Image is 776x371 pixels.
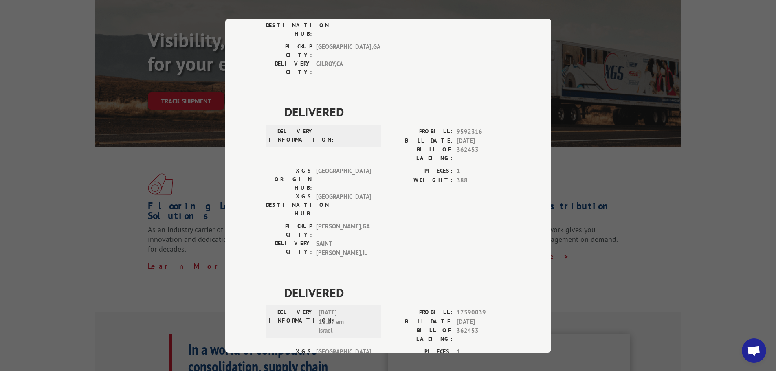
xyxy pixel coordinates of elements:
span: [GEOGRAPHIC_DATA] [316,167,371,192]
label: DELIVERY INFORMATION: [268,308,314,336]
label: PICKUP CITY: [266,42,312,59]
span: 1 [457,347,510,357]
span: SAINT [PERSON_NAME] , IL [316,239,371,257]
label: XGS ORIGIN HUB: [266,167,312,192]
span: 1 [457,167,510,176]
label: DELIVERY INFORMATION: [268,127,314,144]
span: 17590039 [457,308,510,317]
label: BILL DATE: [388,136,453,145]
span: 9592316 [457,127,510,136]
label: BILL OF LADING: [388,145,453,162]
span: DELIVERED [284,103,510,121]
span: [PERSON_NAME] , GA [316,222,371,239]
label: PROBILL: [388,127,453,136]
span: [DATE] [457,136,510,145]
span: 362453 [457,326,510,343]
span: [DATE] 11:27 am Israel [319,308,374,336]
label: DELIVERY CITY: [266,239,312,257]
label: PROBILL: [388,308,453,317]
span: [GEOGRAPHIC_DATA] [316,192,371,218]
span: GILROY , CA [316,59,371,77]
label: PIECES: [388,167,453,176]
label: PIECES: [388,347,453,357]
label: BILL OF LADING: [388,326,453,343]
label: BILL DATE: [388,317,453,326]
span: 362453 [457,145,510,162]
span: [DATE] [457,317,510,326]
label: PICKUP CITY: [266,222,312,239]
span: DELIVERED [284,283,510,302]
span: 388 [457,176,510,185]
span: [GEOGRAPHIC_DATA] , GA [316,42,371,59]
label: DELIVERY CITY: [266,59,312,77]
label: WEIGHT: [388,176,453,185]
label: XGS DESTINATION HUB: [266,192,312,218]
span: HAYWARD [316,13,371,38]
a: Open chat [742,338,766,363]
label: XGS DESTINATION HUB: [266,13,312,38]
